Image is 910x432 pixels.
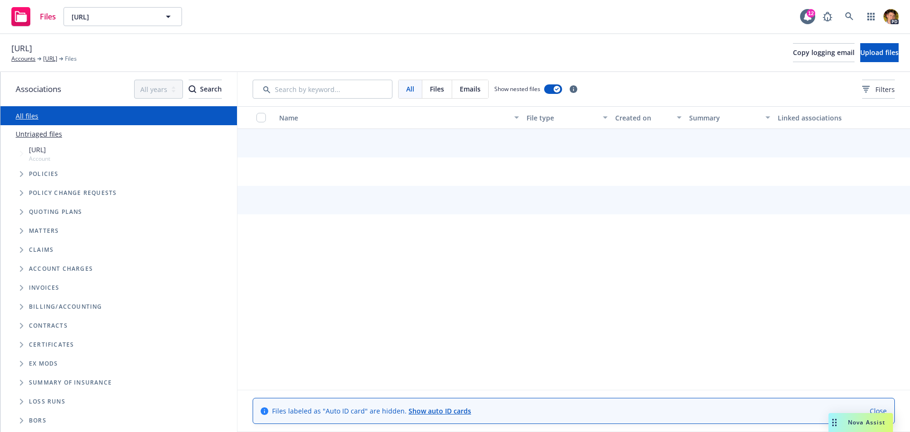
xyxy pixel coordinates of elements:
div: Tree Example [0,143,237,297]
span: Show nested files [494,85,540,93]
span: Associations [16,83,61,95]
span: Emails [460,84,481,94]
a: [URL] [43,55,57,63]
div: Summary [689,113,760,123]
span: Billing/Accounting [29,304,102,310]
div: Drag to move [828,413,840,432]
span: Files [65,55,77,63]
span: Files labeled as "Auto ID card" are hidden. [272,406,471,416]
span: Contracts [29,323,68,329]
a: Switch app [862,7,881,26]
span: Invoices [29,285,60,291]
span: Files [40,13,56,20]
span: Loss Runs [29,399,65,404]
span: [URL] [11,42,32,55]
button: Linked associations [774,106,863,129]
span: Policies [29,171,59,177]
a: Close [870,406,887,416]
a: Show auto ID cards [409,406,471,415]
div: Name [279,113,509,123]
div: Folder Tree Example [0,297,237,430]
button: Filters [862,80,895,99]
span: Nova Assist [848,418,885,426]
a: Search [840,7,859,26]
span: Claims [29,247,54,253]
button: Nova Assist [828,413,893,432]
span: Ex Mods [29,361,58,367]
a: Files [8,3,60,30]
span: Files [430,84,444,94]
div: File type [527,113,597,123]
button: Summary [685,106,774,129]
button: Copy logging email [793,43,855,62]
input: Search by keyword... [253,80,392,99]
div: Linked associations [778,113,859,123]
span: BORs [29,418,46,423]
a: Report a Bug [818,7,837,26]
span: All [406,84,414,94]
span: Account [29,155,50,163]
a: Accounts [11,55,36,63]
span: Account charges [29,266,93,272]
span: Upload files [860,48,899,57]
input: Select all [256,113,266,122]
button: Name [275,106,523,129]
span: Filters [875,84,895,94]
span: Matters [29,228,59,234]
div: 12 [807,9,815,18]
button: SearchSearch [189,80,222,99]
span: Certificates [29,342,74,348]
span: [URL] [29,145,50,155]
span: Copy logging email [793,48,855,57]
div: Search [189,80,222,98]
a: Untriaged files [16,129,62,139]
span: Quoting plans [29,209,82,215]
span: Filters [862,84,895,94]
svg: Search [189,85,196,93]
span: Policy change requests [29,190,117,196]
img: photo [883,9,899,24]
button: Created on [611,106,685,129]
button: File type [523,106,611,129]
button: [URL] [64,7,182,26]
button: Upload files [860,43,899,62]
a: All files [16,111,38,120]
span: Summary of insurance [29,380,112,386]
div: Created on [615,113,671,123]
span: [URL] [72,12,154,22]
